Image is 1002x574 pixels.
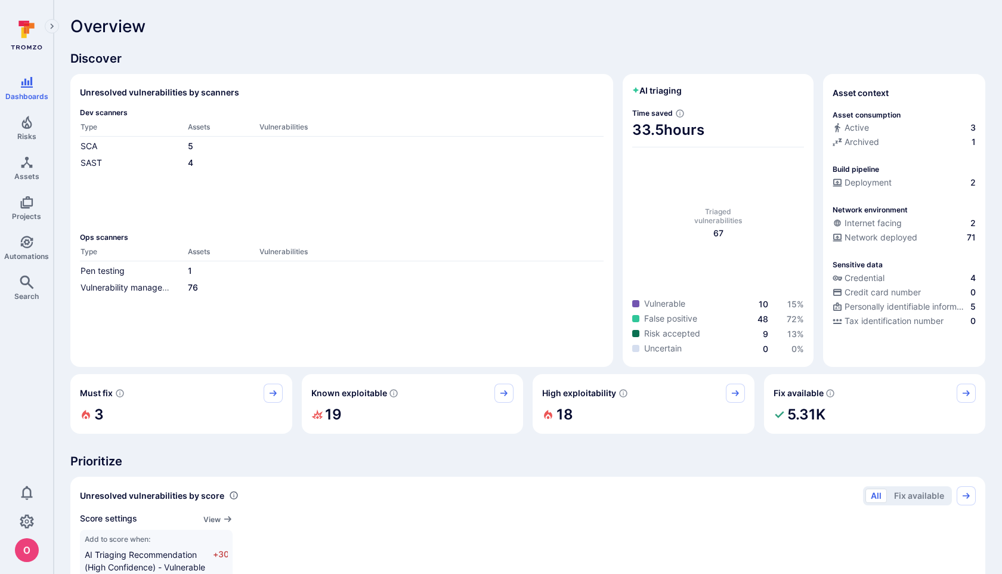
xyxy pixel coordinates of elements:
[970,315,976,327] span: 0
[845,136,879,148] span: Archived
[833,286,976,301] div: Evidence indicative of processing credit card numbers
[311,387,387,399] span: Known exploitable
[80,490,224,502] span: Unresolved vulnerabilities by score
[203,515,233,524] button: View
[833,315,976,329] div: Evidence indicative of processing tax identification numbers
[787,299,804,309] span: 15 %
[774,387,824,399] span: Fix available
[833,165,879,174] p: Build pipeline
[80,122,187,137] th: Type
[644,313,697,325] span: False positive
[188,282,198,292] a: 76
[17,132,36,141] span: Risks
[757,314,768,324] a: 48
[970,217,976,229] span: 2
[833,217,976,232] div: Evidence that an asset is internet facing
[70,17,146,36] span: Overview
[188,141,193,151] a: 5
[833,232,917,243] div: Network deployed
[187,122,259,137] th: Assets
[115,388,125,398] svg: Risk score >=40 , missed SLA
[865,489,887,503] button: All
[81,158,102,168] a: SAST
[81,141,97,151] a: SCA
[787,403,825,427] h2: 5.31K
[833,286,921,298] div: Credit card number
[259,246,604,261] th: Vulnerabilities
[632,85,682,97] h2: AI triaging
[632,109,673,118] span: Time saved
[70,453,985,470] span: Prioritize
[845,232,917,243] span: Network deployed
[970,122,976,134] span: 3
[845,272,885,284] span: Credential
[80,233,604,242] span: Ops scanners
[763,329,768,339] a: 9
[967,232,976,243] span: 71
[833,205,908,214] p: Network environment
[81,266,125,276] a: Pen testing
[833,177,892,189] div: Deployment
[833,286,976,298] a: Credit card number0
[787,299,804,309] a: 15%
[833,217,902,229] div: Internet facing
[15,538,39,562] img: ACg8ocJcCe-YbLxGm5tc0PuNRxmgP8aEm0RBXn6duO8aeMVK9zjHhw=s96-c
[970,177,976,189] span: 2
[229,489,239,502] div: Number of vulnerabilities in status 'Open' 'Triaged' and 'In process' grouped by score
[833,177,976,189] a: Deployment2
[833,122,976,136] div: Commits seen in the last 180 days
[259,122,604,137] th: Vulnerabilities
[85,550,205,572] span: AI Triaging Recommendation (High Confidence) - Vulnerable
[15,538,39,562] div: oleg malkov
[80,387,113,399] span: Must fix
[833,177,976,191] div: Configured deployment pipeline
[81,282,182,292] a: Vulnerability management
[972,136,976,148] span: 1
[833,136,976,150] div: Code repository is archived
[203,513,233,525] a: View
[80,246,187,261] th: Type
[833,217,976,229] a: Internet facing2
[845,301,968,313] span: Personally identifiable information (PII)
[833,301,968,313] div: Personally identifiable information (PII)
[675,109,685,118] svg: Estimated based on an average time of 30 mins needed to triage each vulnerability
[791,344,804,354] a: 0%
[833,272,976,286] div: Evidence indicative of handling user or service credentials
[302,374,524,434] div: Known exploitable
[694,207,742,225] span: Triaged vulnerabilities
[5,92,48,101] span: Dashboards
[833,110,901,119] p: Asset consumption
[833,122,869,134] div: Active
[188,158,193,168] a: 4
[889,489,950,503] button: Fix available
[833,232,976,243] a: Network deployed71
[833,87,889,99] span: Asset context
[763,344,768,354] a: 0
[188,266,192,276] a: 1
[80,87,239,98] h2: Unresolved vulnerabilities by scanners
[644,342,682,354] span: Uncertain
[787,314,804,324] span: 72 %
[85,535,228,544] span: Add to score when:
[618,388,628,398] svg: EPSS score ≥ 0.7
[542,387,616,399] span: High exploitability
[833,272,885,284] div: Credential
[389,388,398,398] svg: Confirmed exploitable by KEV
[845,217,902,229] span: Internet facing
[14,172,39,181] span: Assets
[845,286,921,298] span: Credit card number
[713,227,723,239] span: total
[12,212,41,221] span: Projects
[833,122,976,134] a: Active3
[845,177,892,189] span: Deployment
[970,301,976,313] span: 5
[759,299,768,309] span: 10
[970,272,976,284] span: 4
[787,329,804,339] span: 13 %
[764,374,986,434] div: Fix available
[845,122,869,134] span: Active
[80,108,604,117] span: Dev scanners
[644,328,700,340] span: Risk accepted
